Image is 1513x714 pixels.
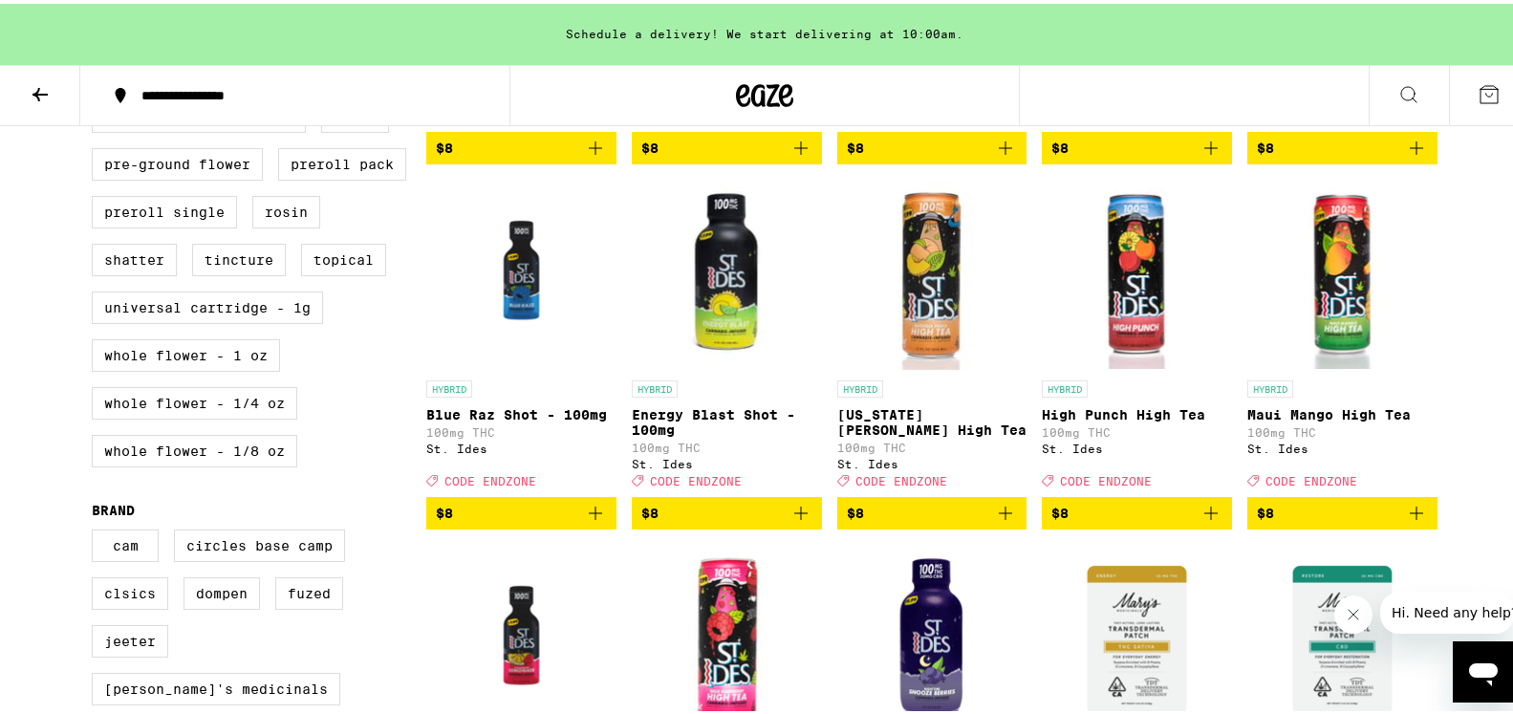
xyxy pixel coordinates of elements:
[426,422,616,435] p: 100mg THC
[275,573,343,606] label: Fuzed
[1265,471,1357,484] span: CODE ENDZONE
[1042,176,1232,493] a: Open page for High Punch High Tea from St. Ides
[837,403,1027,434] p: [US_STATE][PERSON_NAME] High Tea
[632,176,822,367] img: St. Ides - Energy Blast Shot - 100mg
[426,176,616,493] a: Open page for Blue Raz Shot - 100mg from St. Ides
[837,438,1027,450] p: 100mg THC
[847,137,864,152] span: $8
[92,335,280,368] label: Whole Flower - 1 oz
[426,128,616,161] button: Add to bag
[436,137,453,152] span: $8
[632,128,822,161] button: Add to bag
[641,137,659,152] span: $8
[837,176,1027,367] img: St. Ides - Georgia Peach High Tea
[837,176,1027,493] a: Open page for Georgia Peach High Tea from St. Ides
[426,403,616,419] p: Blue Raz Shot - 100mg
[92,192,237,225] label: Preroll Single
[426,439,616,451] div: St. Ides
[632,454,822,466] div: St. Ides
[426,176,616,367] img: St. Ides - Blue Raz Shot - 100mg
[92,288,323,320] label: Universal Cartridge - 1g
[426,493,616,526] button: Add to bag
[632,493,822,526] button: Add to bag
[301,240,386,272] label: Topical
[92,431,297,464] label: Whole Flower - 1/8 oz
[847,502,864,517] span: $8
[632,438,822,450] p: 100mg THC
[426,377,472,394] p: HYBRID
[1042,403,1232,419] p: High Punch High Tea
[444,471,536,484] span: CODE ENDZONE
[436,502,453,517] span: $8
[632,403,822,434] p: Energy Blast Shot - 100mg
[92,621,168,654] label: Jeeter
[1247,377,1293,394] p: HYBRID
[1247,493,1437,526] button: Add to bag
[1247,422,1437,435] p: 100mg THC
[837,454,1027,466] div: St. Ides
[1257,502,1274,517] span: $8
[1042,128,1232,161] button: Add to bag
[92,144,263,177] label: Pre-ground Flower
[192,240,286,272] label: Tincture
[252,192,320,225] label: Rosin
[855,471,947,484] span: CODE ENDZONE
[1247,439,1437,451] div: St. Ides
[1247,403,1437,419] p: Maui Mango High Tea
[278,144,406,177] label: Preroll Pack
[837,128,1027,161] button: Add to bag
[92,669,340,702] label: [PERSON_NAME]'s Medicinals
[92,526,159,558] label: CAM
[837,377,883,394] p: HYBRID
[632,176,822,493] a: Open page for Energy Blast Shot - 100mg from St. Ides
[1042,493,1232,526] button: Add to bag
[1042,439,1232,451] div: St. Ides
[174,526,345,558] label: Circles Base Camp
[632,377,678,394] p: HYBRID
[11,13,138,29] span: Hi. Need any help?
[1334,592,1373,630] iframe: Close message
[184,573,260,606] label: Dompen
[1042,176,1232,367] img: St. Ides - High Punch High Tea
[92,383,297,416] label: Whole Flower - 1/4 oz
[1042,377,1088,394] p: HYBRID
[92,573,168,606] label: CLSICS
[1247,176,1437,493] a: Open page for Maui Mango High Tea from St. Ides
[650,471,742,484] span: CODE ENDZONE
[1051,502,1069,517] span: $8
[1247,176,1437,367] img: St. Ides - Maui Mango High Tea
[1051,137,1069,152] span: $8
[1060,471,1152,484] span: CODE ENDZONE
[92,499,135,514] legend: Brand
[1257,137,1274,152] span: $8
[1247,128,1437,161] button: Add to bag
[92,240,177,272] label: Shatter
[1042,422,1232,435] p: 100mg THC
[641,502,659,517] span: $8
[837,493,1027,526] button: Add to bag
